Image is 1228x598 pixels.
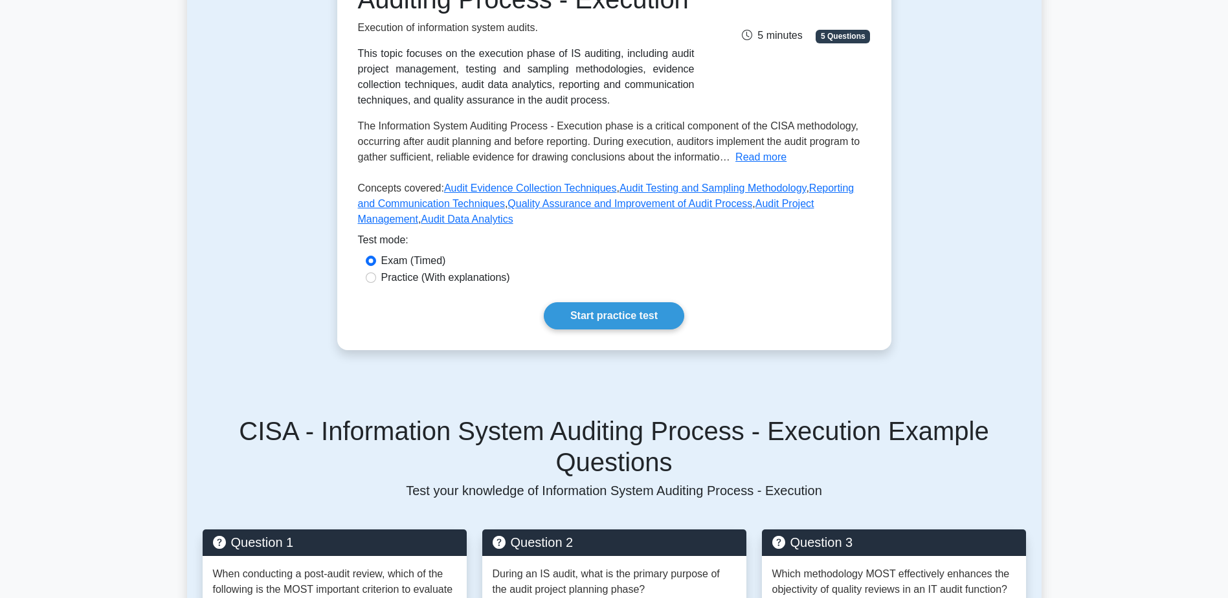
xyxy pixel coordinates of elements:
[358,46,695,108] div: This topic focuses on the execution phase of IS auditing, including audit project management, tes...
[358,181,871,232] p: Concepts covered: , , , , ,
[742,30,802,41] span: 5 minutes
[358,232,871,253] div: Test mode:
[544,302,684,329] a: Start practice test
[735,149,787,165] button: Read more
[816,30,870,43] span: 5 Questions
[381,270,510,285] label: Practice (With explanations)
[358,120,860,162] span: The Information System Auditing Process - Execution phase is a critical component of the CISA met...
[203,415,1026,478] h5: CISA - Information System Auditing Process - Execution Example Questions
[203,483,1026,498] p: Test your knowledge of Information System Auditing Process - Execution
[213,535,456,550] h5: Question 1
[493,566,736,597] p: During an IS audit, what is the primary purpose of the audit project planning phase?
[421,214,513,225] a: Audit Data Analytics
[493,535,736,550] h5: Question 2
[772,535,1016,550] h5: Question 3
[772,566,1016,597] p: Which methodology MOST effectively enhances the objectivity of quality reviews in an IT audit fun...
[444,183,617,194] a: Audit Evidence Collection Techniques
[381,253,446,269] label: Exam (Timed)
[358,20,695,36] p: Execution of information system audits.
[620,183,806,194] a: Audit Testing and Sampling Methodology
[508,198,752,209] a: Quality Assurance and Improvement of Audit Process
